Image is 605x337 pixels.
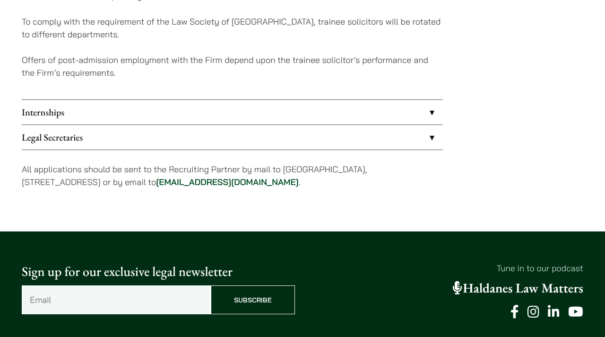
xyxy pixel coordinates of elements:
[22,163,443,188] p: All applications should be sent to the Recruiting Partner by mail to [GEOGRAPHIC_DATA], [STREET_A...
[211,285,295,314] input: Subscribe
[22,125,443,150] a: Legal Secretaries
[310,262,583,275] p: Tune in to our podcast
[22,15,443,41] p: To comply with the requirement of the Law Society of [GEOGRAPHIC_DATA], trainee solicitors will b...
[453,280,583,297] a: Haldanes Law Matters
[22,262,295,282] p: Sign up for our exclusive legal newsletter
[22,285,211,314] input: Email
[22,53,443,79] p: Offers of post-admission employment with the Firm depend upon the trainee solicitor’s performance...
[22,100,443,124] a: Internships
[156,177,299,187] a: [EMAIL_ADDRESS][DOMAIN_NAME]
